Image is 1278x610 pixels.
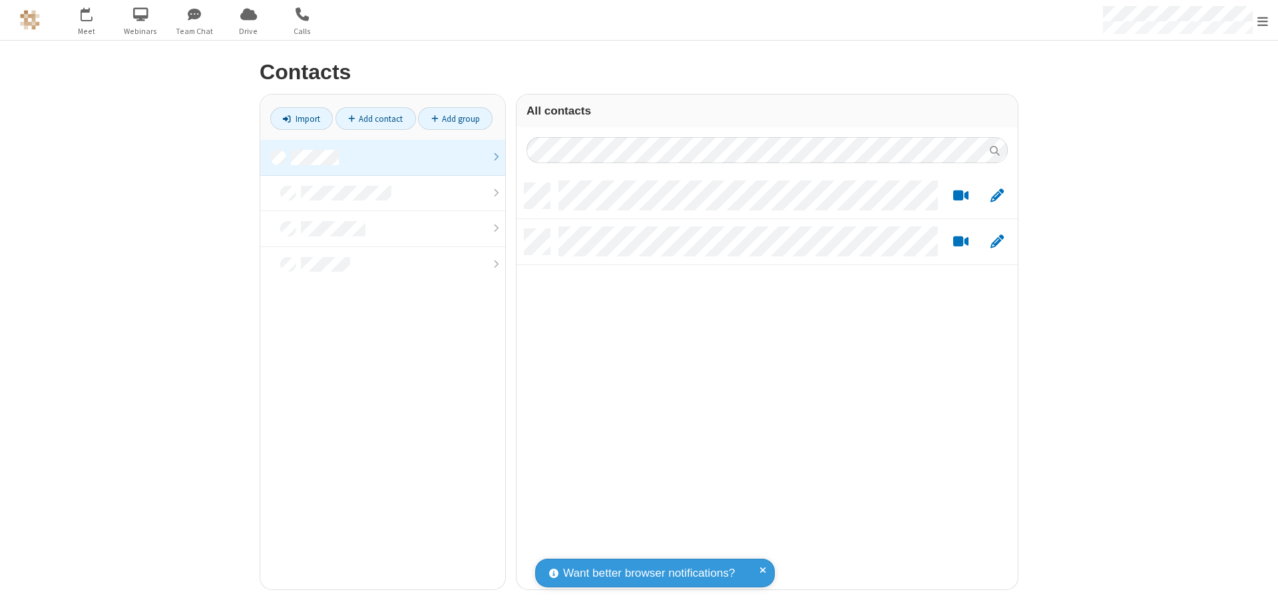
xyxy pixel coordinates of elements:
span: Want better browser notifications? [563,565,735,582]
span: Drive [224,25,274,37]
div: 1 [90,7,99,17]
a: Import [270,107,333,130]
div: grid [517,173,1018,589]
button: Start a video meeting [948,188,974,204]
iframe: Chat [1245,575,1268,601]
span: Webinars [116,25,166,37]
span: Calls [278,25,327,37]
span: Meet [62,25,112,37]
button: Start a video meeting [948,234,974,250]
a: Add contact [335,107,416,130]
a: Add group [418,107,493,130]
button: Edit [984,234,1010,250]
h3: All contacts [527,105,1008,117]
h2: Contacts [260,61,1018,84]
button: Edit [984,188,1010,204]
span: Team Chat [170,25,220,37]
img: QA Selenium DO NOT DELETE OR CHANGE [20,10,40,30]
